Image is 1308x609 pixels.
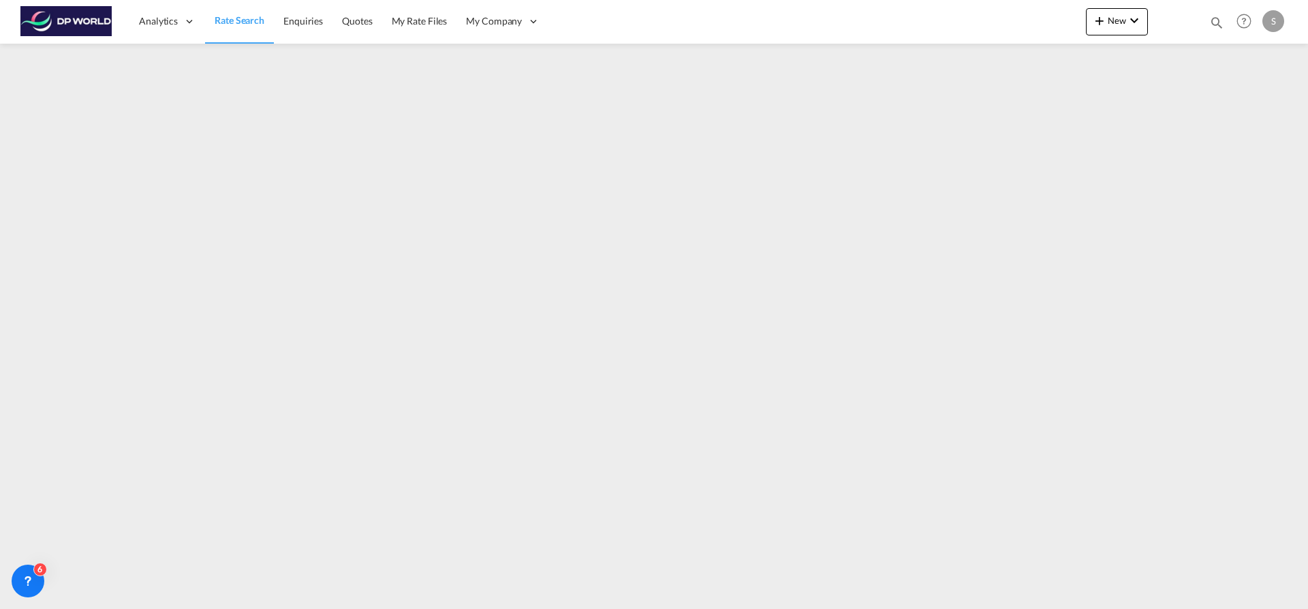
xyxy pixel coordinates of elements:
[1126,12,1142,29] md-icon: icon-chevron-down
[283,15,323,27] span: Enquiries
[1232,10,1256,33] span: Help
[1091,12,1108,29] md-icon: icon-plus 400-fg
[1232,10,1262,34] div: Help
[20,6,112,37] img: c08ca190194411f088ed0f3ba295208c.png
[466,14,522,28] span: My Company
[139,14,178,28] span: Analytics
[1262,10,1284,32] div: S
[342,15,372,27] span: Quotes
[392,15,448,27] span: My Rate Files
[1209,15,1224,30] md-icon: icon-magnify
[1091,15,1142,26] span: New
[1209,15,1224,35] div: icon-magnify
[215,14,264,26] span: Rate Search
[1086,8,1148,35] button: icon-plus 400-fgNewicon-chevron-down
